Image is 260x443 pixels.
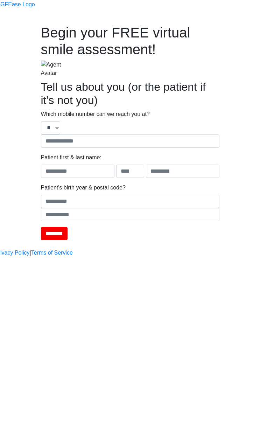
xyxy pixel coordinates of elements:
label: Patient first & last name: [41,153,101,162]
a: | [30,249,31,257]
label: Which mobile number can we reach you at? [41,110,150,118]
h1: Begin your FREE virtual smile assessment! [41,24,219,58]
a: Terms of Service [31,249,73,257]
h2: Tell us about you (or the patient if it's not you) [41,80,219,107]
label: Patient's birth year & postal code? [41,184,126,192]
img: Agent Avatar [41,61,62,77]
